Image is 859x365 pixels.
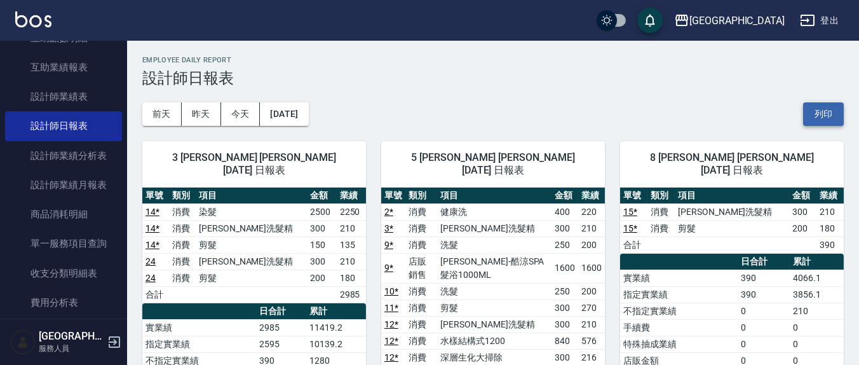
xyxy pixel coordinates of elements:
[169,253,196,270] td: 消費
[337,203,366,220] td: 2250
[620,237,647,253] td: 合計
[5,141,122,170] a: 設計師業績分析表
[551,188,578,204] th: 金額
[647,220,675,237] td: 消費
[551,220,578,237] td: 300
[39,343,104,354] p: 服務人員
[578,188,605,204] th: 業績
[816,188,844,204] th: 業績
[620,270,738,286] td: 實業績
[620,319,738,336] td: 手續費
[142,336,256,352] td: 指定實業績
[307,253,336,270] td: 300
[5,288,122,317] a: 費用分析表
[158,151,351,177] span: 3 [PERSON_NAME] [PERSON_NAME] [DATE] 日報表
[396,151,590,177] span: 5 [PERSON_NAME] [PERSON_NAME] [DATE] 日報表
[39,330,104,343] h5: [GEOGRAPHIC_DATA]
[405,253,437,283] td: 店販銷售
[196,220,307,237] td: [PERSON_NAME]洗髮精
[803,102,844,126] button: 列印
[169,203,196,220] td: 消費
[337,286,366,303] td: 2985
[738,270,790,286] td: 390
[551,203,578,220] td: 400
[437,300,551,316] td: 剪髮
[578,237,605,253] td: 200
[405,203,437,220] td: 消費
[196,237,307,253] td: 剪髮
[5,170,122,200] a: 設計師業績月報表
[10,329,36,355] img: Person
[196,188,307,204] th: 項目
[405,316,437,333] td: 消費
[405,283,437,300] td: 消費
[578,300,605,316] td: 270
[669,8,790,34] button: [GEOGRAPHIC_DATA]
[675,203,789,220] td: [PERSON_NAME]洗髮精
[256,303,306,320] th: 日合計
[647,188,675,204] th: 類別
[5,111,122,141] a: 設計師日報表
[620,303,738,319] td: 不指定實業績
[142,319,256,336] td: 實業績
[738,286,790,303] td: 390
[5,229,122,258] a: 單一服務項目查詢
[790,254,844,270] th: 累計
[551,316,578,333] td: 300
[620,336,738,352] td: 特殊抽成業績
[738,303,790,319] td: 0
[196,203,307,220] td: 染髮
[578,203,605,220] td: 220
[221,102,260,126] button: 今天
[578,220,605,237] td: 210
[337,270,366,286] td: 180
[145,273,156,283] a: 24
[551,253,578,283] td: 1600
[689,13,785,29] div: [GEOGRAPHIC_DATA]
[816,237,844,253] td: 390
[437,283,551,300] td: 洗髮
[5,200,122,229] a: 商品消耗明細
[169,237,196,253] td: 消費
[738,336,790,352] td: 0
[337,220,366,237] td: 210
[437,316,551,333] td: [PERSON_NAME]洗髮精
[437,203,551,220] td: 健康洗
[620,286,738,303] td: 指定實業績
[789,203,816,220] td: 300
[260,102,308,126] button: [DATE]
[307,237,336,253] td: 150
[5,82,122,111] a: 設計師業績表
[381,188,405,204] th: 單號
[437,188,551,204] th: 項目
[551,237,578,253] td: 250
[789,220,816,237] td: 200
[142,69,844,87] h3: 設計師日報表
[405,300,437,316] td: 消費
[437,333,551,349] td: 水樣結構式1200
[196,270,307,286] td: 剪髮
[5,53,122,82] a: 互助業績報表
[15,11,51,27] img: Logo
[437,237,551,253] td: 洗髮
[738,254,790,270] th: 日合計
[337,188,366,204] th: 業績
[405,220,437,237] td: 消費
[675,220,789,237] td: 剪髮
[405,237,437,253] td: 消費
[620,188,844,254] table: a dense table
[675,188,789,204] th: 項目
[790,286,844,303] td: 3856.1
[551,333,578,349] td: 840
[337,237,366,253] td: 135
[816,203,844,220] td: 210
[551,300,578,316] td: 300
[578,316,605,333] td: 210
[437,253,551,283] td: [PERSON_NAME]-酷涼SPA髮浴1000ML
[790,319,844,336] td: 0
[795,9,844,32] button: 登出
[307,270,336,286] td: 200
[816,220,844,237] td: 180
[142,286,169,303] td: 合計
[169,220,196,237] td: 消費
